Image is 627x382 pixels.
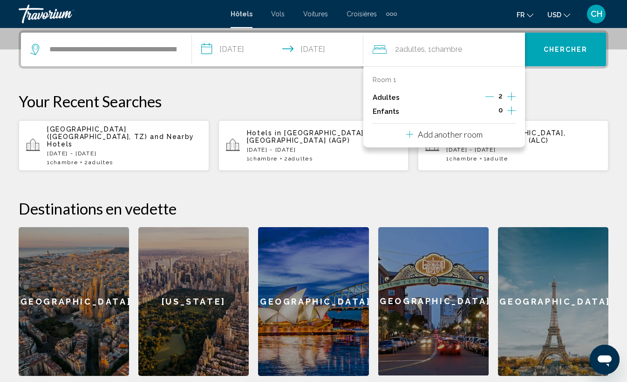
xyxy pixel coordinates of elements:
[258,227,368,376] a: [GEOGRAPHIC_DATA]
[547,8,570,21] button: Change currency
[373,94,400,102] p: Adultes
[21,33,606,66] div: Search widget
[517,11,525,19] span: fr
[450,155,477,162] span: Chambre
[485,92,494,103] button: Decrement adults
[590,345,620,375] iframe: Bouton de lancement de la fenêtre de messagerie
[484,155,508,162] span: 1
[378,227,489,376] a: [GEOGRAPHIC_DATA]
[19,199,608,218] h2: Destinations en vedette
[247,129,366,144] span: [GEOGRAPHIC_DATA], [GEOGRAPHIC_DATA] (AGP)
[584,4,608,24] button: User Menu
[485,106,494,117] button: Decrement children
[395,43,425,56] span: 2
[47,125,148,140] span: [GEOGRAPHIC_DATA] ([GEOGRAPHIC_DATA], TZ)
[47,150,202,157] p: [DATE] - [DATE]
[363,33,525,66] button: Travelers: 2 adults, 0 children
[138,227,249,376] a: [US_STATE]
[418,129,483,139] p: Add another room
[373,108,399,116] p: Enfants
[525,33,606,66] button: Chercher
[47,159,78,166] span: 1
[303,10,328,18] a: Voitures
[487,155,508,162] span: Adulte
[19,92,608,111] p: Your Recent Searches
[544,46,588,54] span: Chercher
[19,227,129,376] a: [GEOGRAPHIC_DATA]
[218,120,409,171] button: Hotels in [GEOGRAPHIC_DATA], [GEOGRAPHIC_DATA] (AGP)[DATE] - [DATE]1Chambre2Adultes
[192,33,363,66] button: Check-in date: Jul 6, 2026 Check-out date: Jul 10, 2026
[47,133,194,148] span: and Nearby Hotels
[517,8,533,21] button: Change language
[431,45,462,54] span: Chambre
[498,106,503,114] span: 0
[50,159,78,166] span: Chambre
[591,9,602,19] span: CH
[498,92,503,100] span: 2
[507,104,516,118] button: Increment children
[378,227,489,375] div: [GEOGRAPHIC_DATA]
[347,10,377,18] a: Croisières
[250,155,278,162] span: Chambre
[425,43,462,56] span: , 1
[284,155,313,162] span: 2
[446,146,601,153] p: [DATE] - [DATE]
[19,5,221,23] a: Travorium
[507,90,516,104] button: Increment adults
[288,155,313,162] span: Adultes
[19,120,209,171] button: [GEOGRAPHIC_DATA] ([GEOGRAPHIC_DATA], TZ) and Nearby Hotels[DATE] - [DATE]1Chambre2Adultes
[247,155,278,162] span: 1
[84,159,113,166] span: 2
[373,76,396,83] p: Room 1
[386,7,397,21] button: Extra navigation items
[89,159,113,166] span: Adultes
[399,45,425,54] span: Adultes
[247,129,282,137] span: Hotels in
[271,10,285,18] a: Vols
[247,146,402,153] p: [DATE] - [DATE]
[547,11,561,19] span: USD
[231,10,252,18] a: Hôtels
[446,155,477,162] span: 1
[498,227,608,376] a: [GEOGRAPHIC_DATA]
[406,124,483,143] button: Add another room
